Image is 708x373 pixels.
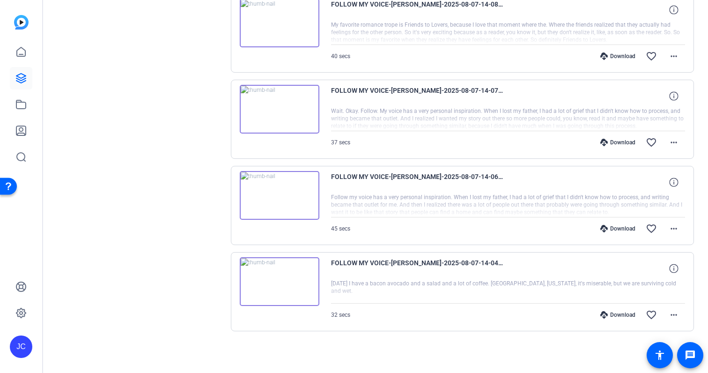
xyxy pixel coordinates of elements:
[646,51,657,62] mat-icon: favorite_border
[331,312,350,318] span: 32 secs
[10,336,32,358] div: JC
[331,171,504,194] span: FOLLOW MY VOICE-[PERSON_NAME]-2025-08-07-14-06-15-656-0
[596,139,640,146] div: Download
[668,51,679,62] mat-icon: more_horiz
[331,85,504,107] span: FOLLOW MY VOICE-[PERSON_NAME]-2025-08-07-14-07-30-046-0
[240,257,319,306] img: thumb-nail
[596,311,640,319] div: Download
[331,53,350,60] span: 40 secs
[596,225,640,232] div: Download
[646,309,657,321] mat-icon: favorite_border
[654,350,665,361] mat-icon: accessibility
[668,137,679,148] mat-icon: more_horiz
[331,225,350,232] span: 45 secs
[596,52,640,60] div: Download
[14,15,29,30] img: blue-gradient.svg
[240,85,319,134] img: thumb-nail
[646,223,657,234] mat-icon: favorite_border
[685,350,696,361] mat-icon: message
[331,257,504,280] span: FOLLOW MY VOICE-[PERSON_NAME]-2025-08-07-14-04-22-287-0
[240,171,319,220] img: thumb-nail
[668,223,679,234] mat-icon: more_horiz
[646,137,657,148] mat-icon: favorite_border
[668,309,679,321] mat-icon: more_horiz
[331,139,350,146] span: 37 secs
